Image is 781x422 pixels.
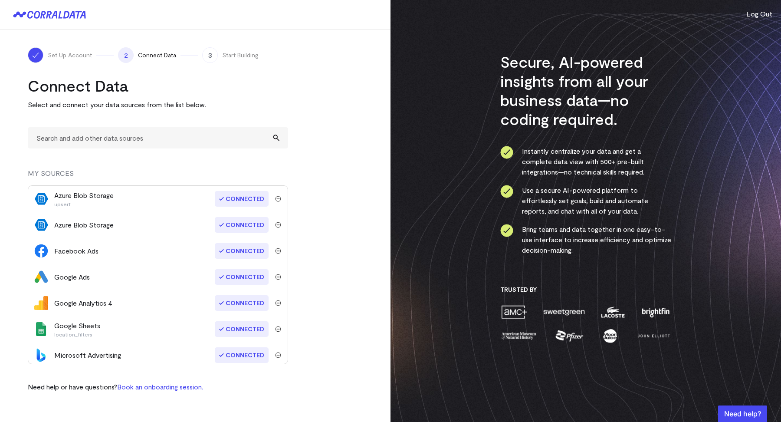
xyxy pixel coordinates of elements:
h3: Trusted By [500,286,672,293]
span: Set Up Account [48,51,92,59]
span: 2 [118,47,134,63]
div: Azure Blob Storage [54,220,114,230]
span: Connected [215,347,269,363]
span: 3 [202,47,218,63]
img: ico-check-circle-4b19435c.svg [500,146,513,159]
img: trash-40e54a27.svg [275,248,281,254]
li: Use a secure AI-powered platform to effortlessly set goals, build and automate reports, and chat ... [500,185,672,216]
span: Connect Data [138,51,176,59]
li: Bring teams and data together in one easy-to-use interface to increase efficiency and optimize de... [500,224,672,255]
img: lacoste-7a6b0538.png [600,304,626,320]
span: Connected [215,243,269,259]
img: trash-40e54a27.svg [275,300,281,306]
span: Connected [215,295,269,311]
h2: Connect Data [28,76,288,95]
img: ico-check-circle-4b19435c.svg [500,185,513,198]
div: Azure Blob Storage [54,190,114,208]
span: Connected [215,191,269,207]
img: john-elliott-25751c40.png [636,328,671,343]
p: Need help or have questions? [28,382,203,392]
h3: Secure, AI-powered insights from all your business data—no coding required. [500,52,672,129]
img: amc-0b11a8f1.png [500,304,528,320]
p: Select and connect your data sources from the list below. [28,99,288,110]
p: location_filters [54,331,100,338]
img: google_analytics_4-4ee20295.svg [34,296,48,310]
img: sweetgreen-1d1fb32c.png [542,304,586,320]
img: trash-40e54a27.svg [275,352,281,358]
img: trash-40e54a27.svg [275,326,281,332]
span: Start Building [222,51,259,59]
img: trash-40e54a27.svg [275,274,281,280]
a: Book an onboarding session. [117,382,203,391]
div: Facebook Ads [54,246,98,256]
img: amnh-5afada46.png [500,328,538,343]
img: ico-check-white-5ff98cb1.svg [31,51,40,59]
span: Connected [215,269,269,285]
input: Search and add other data sources [28,127,288,148]
img: google_sheets-5a4bad8e.svg [34,322,48,336]
img: bingads-f64eff47.svg [34,348,48,362]
img: moon-juice-c312e729.png [601,328,619,343]
img: azure_blob_storage-84a4974f.svg [34,218,48,232]
img: trash-40e54a27.svg [275,196,281,202]
div: Google Ads [54,272,90,282]
img: trash-40e54a27.svg [275,222,281,228]
div: Google Analytics 4 [54,298,112,308]
div: Microsoft Advertising [54,350,121,360]
div: MY SOURCES [28,168,288,185]
div: Google Sheets [54,320,100,338]
img: facebook_ads-56946ca1.svg [34,244,48,258]
li: Instantly centralize your data and get a complete data view with 500+ pre-built integrations—no t... [500,146,672,177]
button: Log Out [746,9,772,19]
img: brightfin-a251e171.png [640,304,671,320]
span: Connected [215,217,269,233]
span: Connected [215,321,269,337]
img: ico-check-circle-4b19435c.svg [500,224,513,237]
img: google_ads-c8121f33.png [34,270,48,284]
img: azure_blob_storage-84a4974f.svg [34,192,48,206]
img: pfizer-e137f5fc.png [555,328,584,343]
p: upsert [54,201,114,208]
